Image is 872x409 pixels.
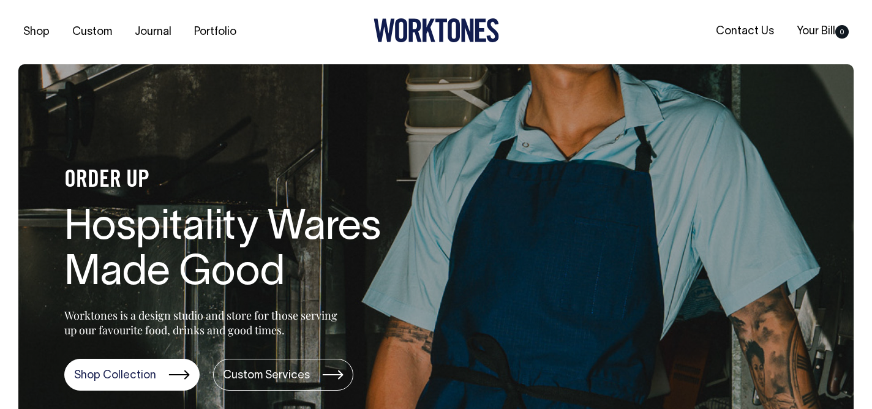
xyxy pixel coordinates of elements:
[64,359,200,391] a: Shop Collection
[64,168,456,193] h4: ORDER UP
[189,22,241,42] a: Portfolio
[64,206,456,298] h1: Hospitality Wares Made Good
[64,308,343,337] p: Worktones is a design studio and store for those serving up our favourite food, drinks and good t...
[711,21,779,42] a: Contact Us
[835,25,849,39] span: 0
[67,22,117,42] a: Custom
[130,22,176,42] a: Journal
[213,359,353,391] a: Custom Services
[792,21,854,42] a: Your Bill0
[18,22,55,42] a: Shop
